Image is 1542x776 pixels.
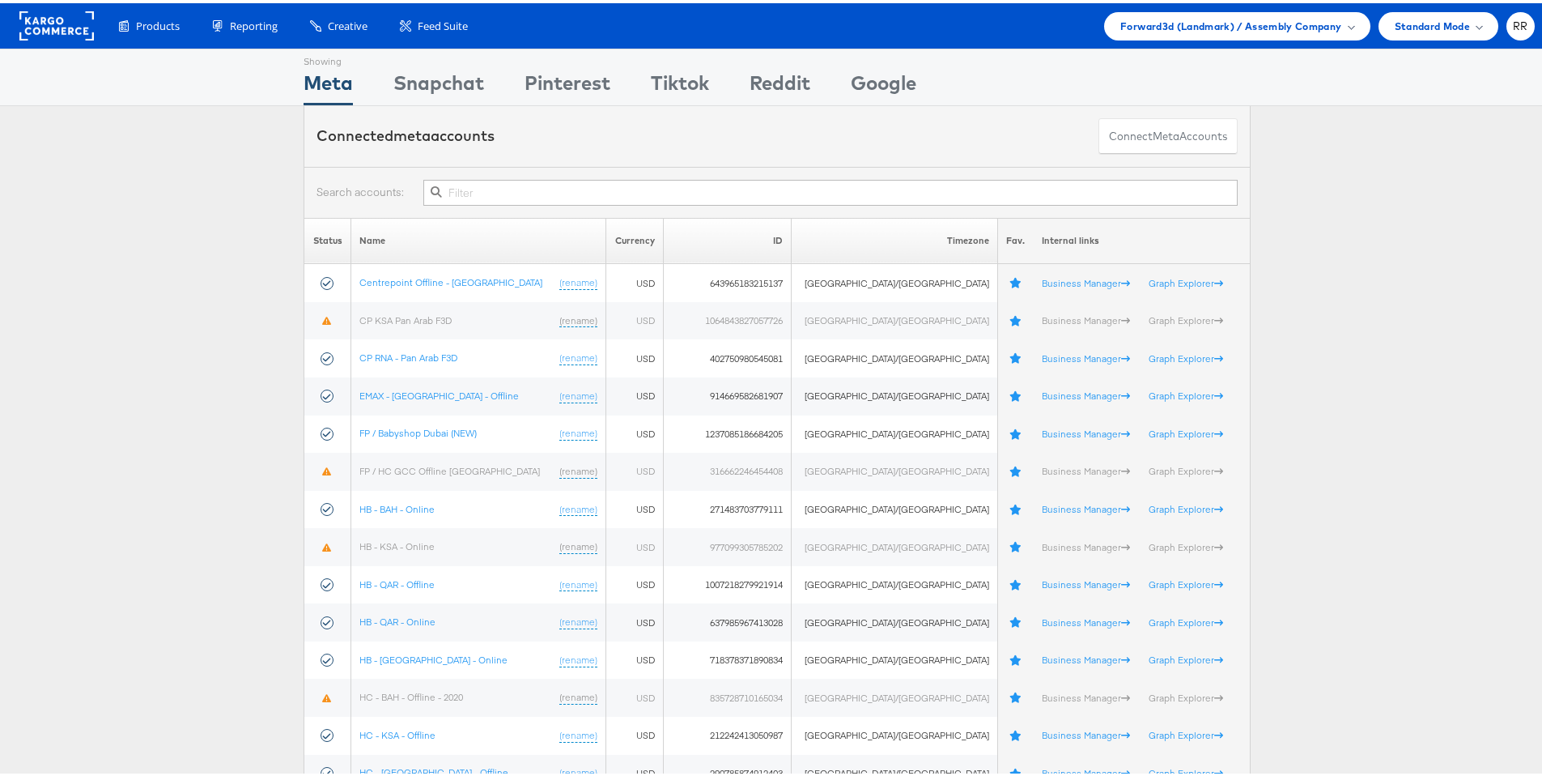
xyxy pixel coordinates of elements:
[605,299,664,337] td: USD
[664,600,792,638] td: 637985967413028
[1149,462,1223,474] a: Graph Explorer
[328,15,367,31] span: Creative
[791,412,997,450] td: [GEOGRAPHIC_DATA]/[GEOGRAPHIC_DATA]
[791,600,997,638] td: [GEOGRAPHIC_DATA]/[GEOGRAPHIC_DATA]
[1042,349,1130,361] a: Business Manager
[1042,764,1130,776] a: Business Manager
[1395,15,1470,32] span: Standard Mode
[559,726,597,740] a: (rename)
[605,676,664,714] td: USD
[559,500,597,514] a: (rename)
[664,563,792,601] td: 1007218279921914
[791,336,997,374] td: [GEOGRAPHIC_DATA]/[GEOGRAPHIC_DATA]
[1042,538,1130,550] a: Business Manager
[651,66,709,102] div: Tiktok
[559,575,597,589] a: (rename)
[605,261,664,299] td: USD
[791,714,997,752] td: [GEOGRAPHIC_DATA]/[GEOGRAPHIC_DATA]
[359,424,477,436] a: FP / Babyshop Dubai (NEW)
[1098,115,1238,151] button: ConnectmetaAccounts
[1042,311,1130,323] a: Business Manager
[605,488,664,526] td: USD
[1149,500,1223,512] a: Graph Explorer
[359,612,435,625] a: HB - QAR - Online
[525,66,610,102] div: Pinterest
[559,386,597,400] a: (rename)
[359,311,452,323] a: CP KSA Pan Arab F3D
[1042,500,1130,512] a: Business Manager
[559,612,597,626] a: (rename)
[750,66,810,102] div: Reddit
[664,525,792,563] td: 977099305785202
[393,123,431,142] span: meta
[791,450,997,488] td: [GEOGRAPHIC_DATA]/[GEOGRAPHIC_DATA]
[359,386,519,399] a: EMAX - [GEOGRAPHIC_DATA] - Offline
[664,488,792,526] td: 271483703779111
[1042,689,1130,701] a: Business Manager
[559,424,597,437] a: (rename)
[664,261,792,299] td: 643965183215137
[359,273,542,285] a: Centrepoint Offline - [GEOGRAPHIC_DATA]
[136,15,180,31] span: Products
[664,336,792,374] td: 402750980545081
[664,299,792,337] td: 1064843827057726
[316,122,495,143] div: Connected accounts
[1120,15,1341,32] span: Forward3d (Landmark) / Assembly Company
[1042,650,1130,663] a: Business Manager
[230,15,278,31] span: Reporting
[304,215,351,261] th: Status
[559,462,597,475] a: (rename)
[791,299,997,337] td: [GEOGRAPHIC_DATA]/[GEOGRAPHIC_DATA]
[359,650,508,663] a: HB - [GEOGRAPHIC_DATA] - Online
[559,273,597,287] a: (rename)
[304,66,353,102] div: Meta
[791,563,997,601] td: [GEOGRAPHIC_DATA]/[GEOGRAPHIC_DATA]
[393,66,484,102] div: Snapchat
[605,336,664,374] td: USD
[1153,126,1179,141] span: meta
[359,763,508,775] a: HC - [GEOGRAPHIC_DATA] - Offline
[1149,613,1223,625] a: Graph Explorer
[359,348,457,360] a: CP RNA - Pan Arab F3D
[559,688,597,701] a: (rename)
[791,525,997,563] td: [GEOGRAPHIC_DATA]/[GEOGRAPHIC_DATA]
[559,537,597,551] a: (rename)
[1042,462,1130,474] a: Business Manager
[605,450,664,488] td: USD
[605,412,664,450] td: USD
[1149,575,1223,587] a: Graph Explorer
[791,215,997,261] th: Timezone
[1042,613,1130,625] a: Business Manager
[791,676,997,714] td: [GEOGRAPHIC_DATA]/[GEOGRAPHIC_DATA]
[351,215,605,261] th: Name
[359,575,435,587] a: HB - QAR - Offline
[1149,689,1223,701] a: Graph Explorer
[664,714,792,752] td: 212242413050987
[1149,274,1223,286] a: Graph Explorer
[664,412,792,450] td: 1237085186684205
[791,374,997,412] td: [GEOGRAPHIC_DATA]/[GEOGRAPHIC_DATA]
[359,688,463,700] a: HC - BAH - Offline - 2020
[664,638,792,676] td: 718378371890834
[359,500,435,512] a: HB - BAH - Online
[1042,726,1130,738] a: Business Manager
[1149,538,1223,550] a: Graph Explorer
[1042,575,1130,587] a: Business Manager
[359,726,435,738] a: HC - KSA - Offline
[559,311,597,325] a: (rename)
[1149,764,1223,776] a: Graph Explorer
[559,348,597,362] a: (rename)
[791,261,997,299] td: [GEOGRAPHIC_DATA]/[GEOGRAPHIC_DATA]
[1149,386,1223,399] a: Graph Explorer
[1513,18,1528,28] span: RR
[1149,726,1223,738] a: Graph Explorer
[1042,386,1130,399] a: Business Manager
[304,46,353,66] div: Showing
[664,450,792,488] td: 316662246454408
[605,600,664,638] td: USD
[791,488,997,526] td: [GEOGRAPHIC_DATA]/[GEOGRAPHIC_DATA]
[559,650,597,664] a: (rename)
[1042,424,1130,437] a: Business Manager
[605,525,664,563] td: USD
[664,374,792,412] td: 914669582681907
